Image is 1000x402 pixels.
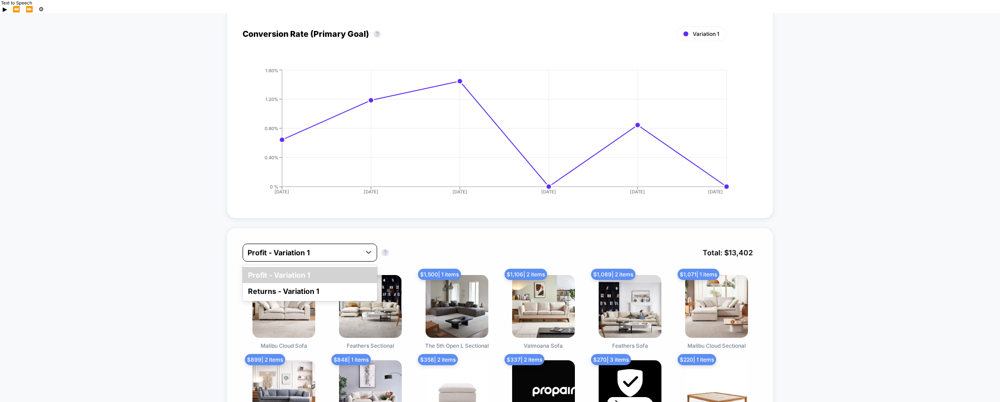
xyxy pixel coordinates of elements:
span: $ 270 | 3 items [591,354,631,365]
span: Valmoana Sofa [524,342,563,349]
span: $ 1,089 | 2 items [591,269,635,280]
tspan: 0.80% [265,125,278,131]
span: $ 337 | 2 items [504,354,544,365]
span: The 5th Open L Sectional [425,342,489,349]
button: Previous [10,5,23,13]
img: Feathers Sofa [599,275,661,338]
div: CONVERSION_RATE [234,68,748,202]
tspan: [DATE] [630,189,645,194]
span: $ 1,500 | 1 items [418,269,461,280]
tspan: [DATE] [452,189,467,194]
div: Profit - Variation 1 [243,267,377,283]
span: Feathers Sectional [347,342,394,349]
tspan: 0 % [270,184,278,189]
img: Valmoana Sofa [512,275,575,338]
span: Total: $ 13,402 [698,244,757,262]
tspan: [DATE] [275,189,290,194]
span: $ 358 | 2 items [418,354,458,365]
tspan: 0.40% [265,154,278,160]
button: Settings [36,5,47,13]
img: Feathers Sectional [339,275,402,338]
button: ? [374,31,381,38]
tspan: [DATE] [542,189,557,194]
img: The 5th Open L Sectional [426,275,488,338]
tspan: 1.20% [265,96,278,101]
span: Variation 1 [693,31,719,37]
span: $ 1,071 | 1 items [678,269,719,280]
tspan: 1.60% [265,67,278,73]
tspan: [DATE] [364,189,378,194]
span: Malibu Cloud Sofa [261,342,307,349]
div: Returns - Variation 1 [243,283,377,299]
span: Malibu Cloud Sectional [687,342,746,349]
button: Forward [23,5,36,13]
span: $ 899 | 2 items [245,354,285,365]
span: Feathers Sofa [612,342,648,349]
img: Malibu Cloud Sectional [685,275,748,338]
span: $ 1,106 | 2 items [504,269,547,280]
tspan: [DATE] [709,189,723,194]
button: ? [382,249,389,256]
span: $ 220 | 1 items [678,354,716,365]
span: $ 848 | 1 items [331,354,371,365]
img: Malibu Cloud Sofa [252,275,315,338]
